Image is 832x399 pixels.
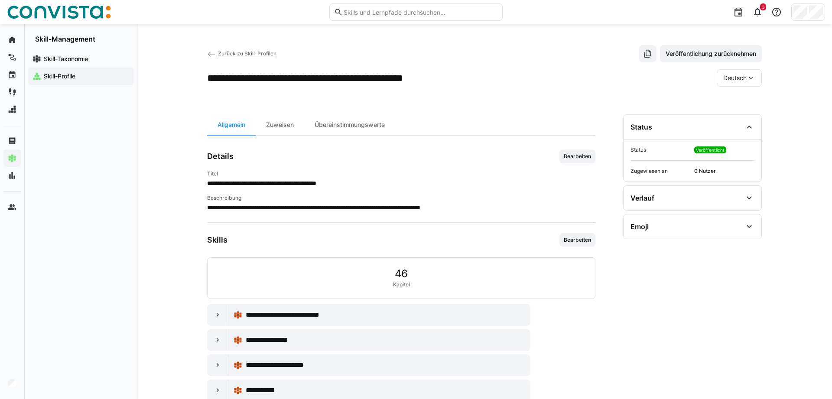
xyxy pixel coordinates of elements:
[563,237,592,243] span: Bearbeiten
[256,114,304,135] div: Zuweisen
[343,8,498,16] input: Skills und Lernpfade durchsuchen…
[218,50,276,57] span: Zurück zu Skill-Profilen
[207,114,256,135] div: Allgemein
[563,153,592,160] span: Bearbeiten
[207,235,227,245] h3: Skills
[630,123,652,131] div: Status
[207,50,276,57] a: Zurück zu Skill-Profilen
[207,152,234,161] h3: Details
[207,195,595,201] h4: Beschreibung
[630,194,654,202] div: Verlauf
[723,74,747,82] span: Deutsch
[630,168,691,175] span: Zugewiesen an
[696,147,725,152] span: Veröffentlicht
[630,222,649,231] div: Emoji
[395,268,408,279] span: 46
[304,114,395,135] div: Übereinstimmungswerte
[393,281,410,288] span: Kapitel
[664,49,757,58] span: Veröffentlichung zurücknehmen
[207,170,595,177] h4: Titel
[694,168,754,175] span: 0 Nutzer
[559,233,595,247] button: Bearbeiten
[660,45,762,62] button: Veröffentlichung zurücknehmen
[559,149,595,163] button: Bearbeiten
[762,4,764,10] span: 3
[630,146,691,153] span: Status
